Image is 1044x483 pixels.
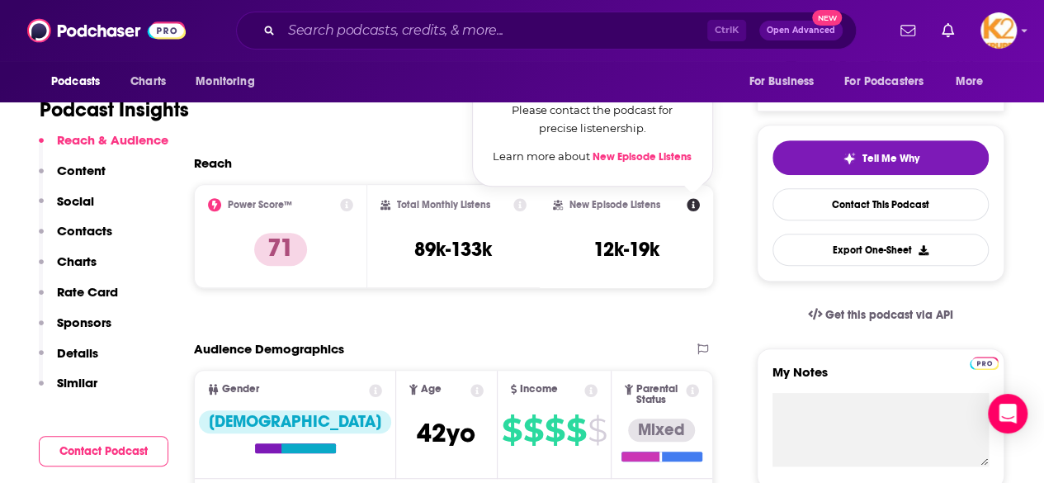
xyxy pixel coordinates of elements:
h2: Audience Demographics [194,341,344,357]
button: open menu [944,66,1004,97]
h2: New Episode Listens [569,199,660,211]
p: Content [57,163,106,178]
p: Learn more about [493,147,692,166]
h3: 89k-133k [414,237,492,262]
a: New Episode Listens [593,150,692,163]
span: Open Advanced [767,26,835,35]
button: Content [39,163,106,193]
a: Show notifications dropdown [935,17,961,45]
span: Charts [130,70,166,93]
button: open menu [737,66,834,97]
button: Sponsors [39,315,111,345]
input: Search podcasts, credits, & more... [281,17,707,44]
button: Show profile menu [980,12,1017,49]
p: Rate Card [57,284,118,300]
span: $ [502,417,522,443]
button: Details [39,345,98,376]
img: tell me why sparkle [843,152,856,165]
p: Charts [57,253,97,269]
span: New [812,10,842,26]
span: Ctrl K [707,20,746,41]
a: Show notifications dropdown [894,17,922,45]
span: Get this podcast via API [825,308,953,322]
p: Social [57,193,94,209]
p: 71 [254,233,307,266]
button: Open AdvancedNew [759,21,843,40]
button: Social [39,193,94,224]
div: [DEMOGRAPHIC_DATA] [199,410,391,433]
h3: 12k-19k [593,237,659,262]
button: Similar [39,375,97,405]
button: open menu [184,66,276,97]
button: Reach & Audience [39,132,168,163]
span: Tell Me Why [862,152,919,165]
span: For Business [749,70,814,93]
p: Reach & Audience [57,132,168,148]
img: Podchaser - Follow, Share and Rate Podcasts [27,15,186,46]
span: $ [588,417,607,443]
h2: Reach [194,155,232,171]
span: Parental Status [636,384,683,405]
button: Contact Podcast [39,436,168,466]
p: Contacts [57,223,112,239]
img: User Profile [980,12,1017,49]
a: Contact This Podcast [772,188,989,220]
button: Rate Card [39,284,118,315]
span: Age [421,384,442,395]
div: Search podcasts, credits, & more... [236,12,857,50]
img: Podchaser Pro [970,357,999,370]
button: open menu [40,66,121,97]
button: tell me why sparkleTell Me Why [772,140,989,175]
p: Similar [57,375,97,391]
span: More [956,70,984,93]
a: Get this podcast via API [795,295,966,335]
span: Gender [222,384,259,395]
span: $ [566,417,586,443]
span: For Podcasters [844,70,924,93]
p: Details [57,345,98,361]
span: Income [520,384,558,395]
span: Logged in as K2Krupp [980,12,1017,49]
h2: Total Monthly Listens [397,199,490,211]
a: Pro website [970,354,999,370]
div: Open Intercom Messenger [988,394,1027,433]
button: Charts [39,253,97,284]
a: Charts [120,66,176,97]
span: $ [523,417,543,443]
div: Mixed [628,419,695,442]
span: 42 yo [417,417,475,449]
span: Monitoring [196,70,254,93]
label: My Notes [772,364,989,393]
h2: Power Score™ [228,199,292,211]
h1: Podcast Insights [40,97,189,122]
span: Podcasts [51,70,100,93]
span: $ [545,417,565,443]
button: Export One-Sheet [772,234,989,266]
button: Contacts [39,223,112,253]
button: open menu [834,66,947,97]
p: Sponsors [57,315,111,330]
